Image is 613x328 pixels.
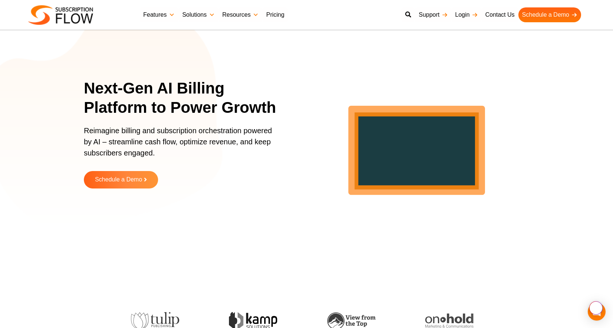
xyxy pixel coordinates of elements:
[84,125,277,166] p: Reimagine billing and subscription orchestration powered by AI – streamline cash flow, optimize r...
[140,7,178,22] a: Features
[84,79,286,118] h1: Next-Gen AI Billing Platform to Power Growth
[518,7,581,22] a: Schedule a Demo
[482,7,518,22] a: Contact Us
[262,7,288,22] a: Pricing
[588,303,606,321] div: Open Intercom Messenger
[415,7,451,22] a: Support
[178,7,219,22] a: Solutions
[452,7,482,22] a: Login
[219,7,262,22] a: Resources
[95,177,142,183] span: Schedule a Demo
[84,171,158,188] a: Schedule a Demo
[28,5,93,25] img: Subscriptionflow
